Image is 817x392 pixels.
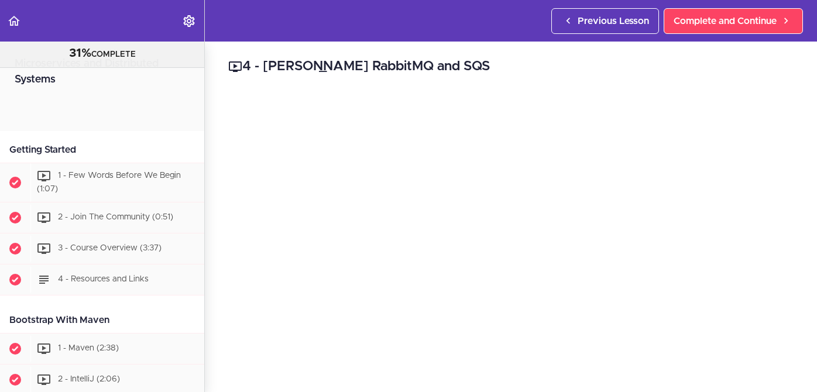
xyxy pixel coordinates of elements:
span: 1 - Few Words Before We Begin (1:07) [37,171,181,193]
a: Complete and Continue [664,8,803,34]
span: Previous Lesson [578,14,649,28]
svg: Settings Menu [182,14,196,28]
div: COMPLETE [15,46,190,61]
span: 2 - IntelliJ (2:06) [58,375,120,383]
span: 3 - Course Overview (3:37) [58,244,162,252]
h2: 4 - [PERSON_NAME] RabbitMQ and SQS [228,57,794,77]
span: 1 - Maven (2:38) [58,344,119,352]
svg: Back to course curriculum [7,14,21,28]
span: 2 - Join The Community (0:51) [58,213,173,221]
span: 4 - Resources and Links [58,275,149,283]
span: Complete and Continue [674,14,777,28]
span: 31% [69,47,91,59]
a: Previous Lesson [551,8,659,34]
